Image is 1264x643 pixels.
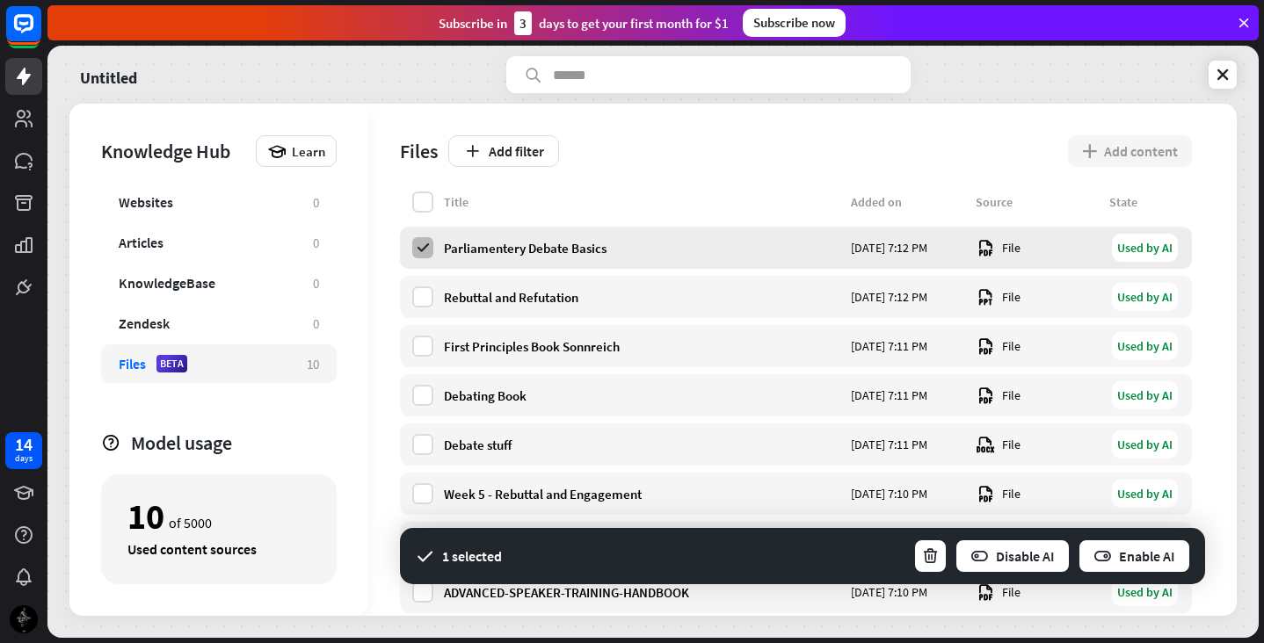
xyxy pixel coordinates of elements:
div: [DATE] 7:10 PM [851,584,965,600]
div: Websites [119,193,173,211]
div: 10 [306,355,321,373]
div: Files [400,139,438,163]
div: Parliamentery Debate Basics [444,240,840,256]
button: Disable AI [955,538,1071,574]
div: KnowledgeBase [119,274,215,292]
div: Title [444,194,840,210]
button: Enable AI [1078,538,1191,574]
div: Week 5 - Rebuttal and Engagement [444,486,840,502]
div: Added on [851,194,965,210]
div: of 5000 [127,502,310,531]
i: plus [1082,144,1097,158]
div: File [976,484,1099,503]
div: 0 [313,194,319,211]
div: 14 [15,437,33,452]
div: Used by AI [1112,480,1178,508]
div: 10 [127,502,164,531]
button: plusAdd content [1068,135,1192,167]
div: File [976,287,1099,307]
a: 14 days [5,432,42,469]
div: ADVANCED-SPEAKER-TRAINING-HANDBOOK [444,584,840,601]
div: Debating Book [444,387,840,404]
div: State [1109,194,1180,210]
div: Used by AI [1112,234,1178,262]
div: 1 selected [442,547,502,565]
div: Rebuttal and Refutation [444,289,840,306]
div: Used content sources [127,540,310,558]
div: Model usage [131,430,337,455]
div: Articles [119,234,163,251]
div: Subscribe now [743,9,846,37]
a: Untitled [80,56,137,93]
div: [DATE] 7:11 PM [851,338,965,354]
div: Used by AI [1112,332,1178,360]
div: File [976,238,1099,257]
div: [DATE] 7:10 PM [851,486,965,502]
div: Used by AI [1112,283,1178,311]
div: File [976,386,1099,405]
div: File [976,582,1099,602]
div: days [15,452,33,465]
div: Used by AI [1112,381,1178,409]
div: Used by AI [1112,578,1178,606]
div: [DATE] 7:12 PM [851,289,965,305]
div: Used by AI [1112,430,1178,459]
div: 3 [514,11,532,35]
div: 0 [313,235,319,251]
div: [DATE] 7:12 PM [851,240,965,256]
div: BETA [156,355,187,372]
div: [DATE] 7:11 PM [851,387,965,403]
div: File [976,336,1099,356]
button: Open LiveChat chat widget [14,7,67,60]
div: 0 [313,275,319,292]
div: [DATE] 7:11 PM [851,437,965,452]
div: Subscribe in days to get your first month for $1 [439,11,729,35]
div: Zendesk [119,314,170,332]
div: First Principles Book Sonnreich [444,338,840,355]
div: Knowledge Hub [101,139,247,163]
div: 0 [313,315,319,332]
button: Add filter [448,135,559,167]
div: Debate stuff [444,437,840,453]
div: Files [119,355,146,372]
div: File [976,435,1099,454]
div: Source [976,194,1099,210]
span: Learn [292,143,325,160]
